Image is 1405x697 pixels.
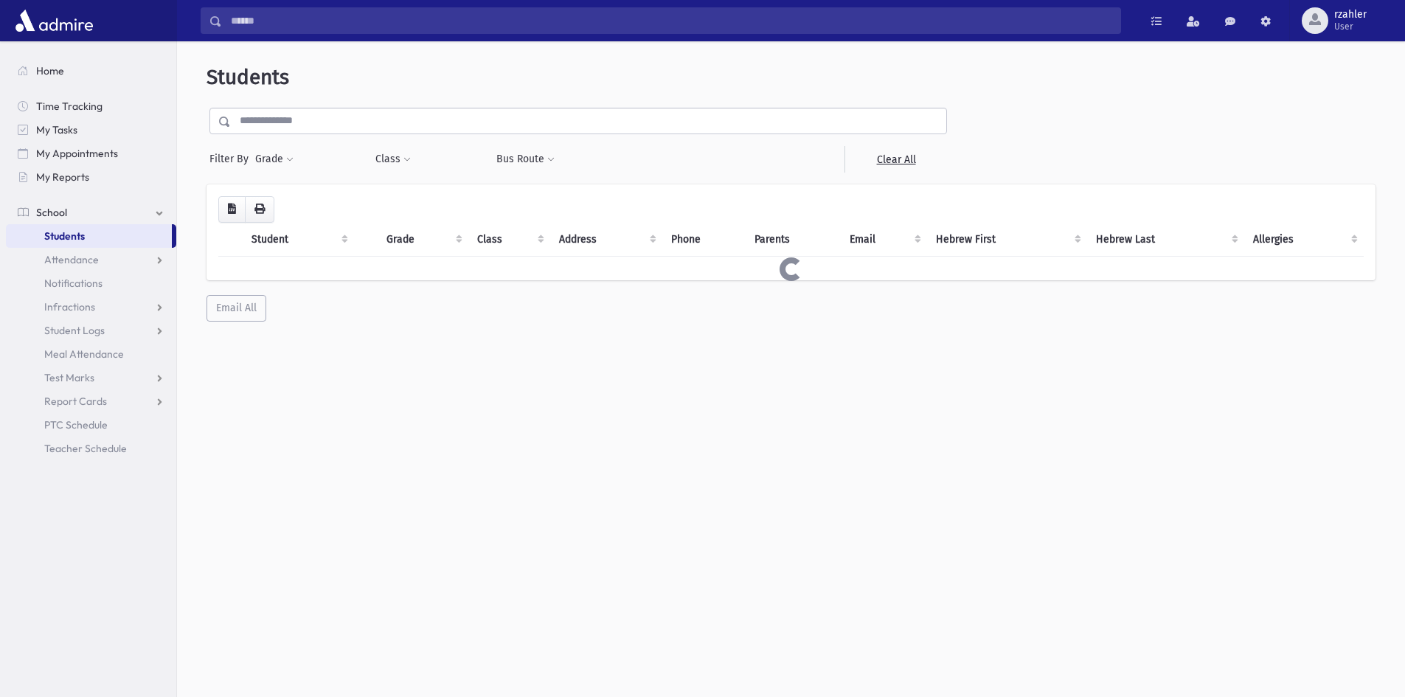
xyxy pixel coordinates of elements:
[1244,223,1364,257] th: Allergies
[6,118,176,142] a: My Tasks
[36,64,64,77] span: Home
[6,94,176,118] a: Time Tracking
[927,223,1086,257] th: Hebrew First
[44,324,105,337] span: Student Logs
[36,170,89,184] span: My Reports
[12,6,97,35] img: AdmirePro
[218,196,246,223] button: CSV
[375,146,412,173] button: Class
[44,371,94,384] span: Test Marks
[6,319,176,342] a: Student Logs
[44,229,85,243] span: Students
[844,146,947,173] a: Clear All
[44,442,127,455] span: Teacher Schedule
[378,223,468,257] th: Grade
[6,201,176,224] a: School
[6,165,176,189] a: My Reports
[6,342,176,366] a: Meal Attendance
[841,223,927,257] th: Email
[207,65,289,89] span: Students
[36,123,77,136] span: My Tasks
[6,413,176,437] a: PTC Schedule
[468,223,551,257] th: Class
[6,271,176,295] a: Notifications
[746,223,841,257] th: Parents
[36,100,103,113] span: Time Tracking
[44,300,95,313] span: Infractions
[1087,223,1245,257] th: Hebrew Last
[44,253,99,266] span: Attendance
[245,196,274,223] button: Print
[254,146,294,173] button: Grade
[1334,21,1367,32] span: User
[6,142,176,165] a: My Appointments
[6,224,172,248] a: Students
[496,146,555,173] button: Bus Route
[1334,9,1367,21] span: rzahler
[6,437,176,460] a: Teacher Schedule
[6,366,176,389] a: Test Marks
[44,418,108,431] span: PTC Schedule
[6,248,176,271] a: Attendance
[36,147,118,160] span: My Appointments
[44,395,107,408] span: Report Cards
[243,223,354,257] th: Student
[6,295,176,319] a: Infractions
[44,277,103,290] span: Notifications
[207,295,266,322] button: Email All
[662,223,746,257] th: Phone
[44,347,124,361] span: Meal Attendance
[36,206,67,219] span: School
[222,7,1120,34] input: Search
[550,223,662,257] th: Address
[6,59,176,83] a: Home
[6,389,176,413] a: Report Cards
[209,151,254,167] span: Filter By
